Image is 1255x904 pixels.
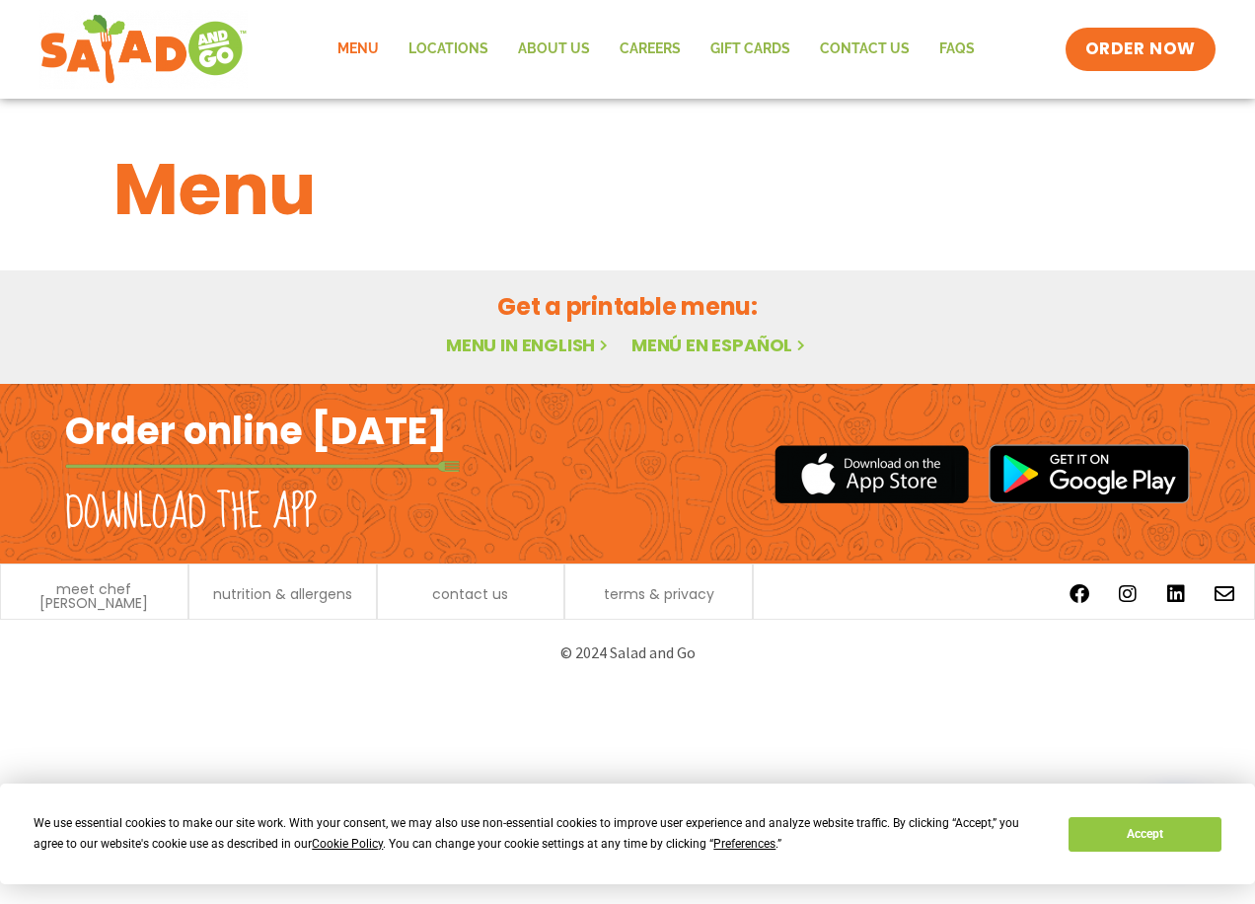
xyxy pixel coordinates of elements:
nav: Menu [323,27,990,72]
span: Cookie Policy [312,837,383,851]
p: © 2024 Salad and Go [75,640,1180,666]
h2: Get a printable menu: [113,289,1142,324]
button: Accept [1069,817,1220,852]
h2: Order online [DATE] [65,407,447,455]
a: Menú en español [631,333,809,357]
a: FAQs [924,27,990,72]
a: terms & privacy [604,587,714,601]
img: new-SAG-logo-768×292 [39,10,248,89]
h2: Download the app [65,486,317,541]
a: Menu [323,27,394,72]
a: contact us [432,587,508,601]
a: nutrition & allergens [213,587,352,601]
a: meet chef [PERSON_NAME] [11,582,178,610]
img: google_play [989,444,1190,503]
a: Menu in English [446,333,612,357]
span: ORDER NOW [1085,38,1196,61]
img: fork [65,461,460,472]
a: Contact Us [805,27,924,72]
a: About Us [503,27,605,72]
div: We use essential cookies to make our site work. With your consent, we may also use non-essential ... [34,813,1045,855]
a: Locations [394,27,503,72]
span: Preferences [713,837,775,851]
h1: Menu [113,136,1142,243]
img: appstore [775,442,969,506]
a: Careers [605,27,696,72]
a: GIFT CARDS [696,27,805,72]
a: ORDER NOW [1066,28,1216,71]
